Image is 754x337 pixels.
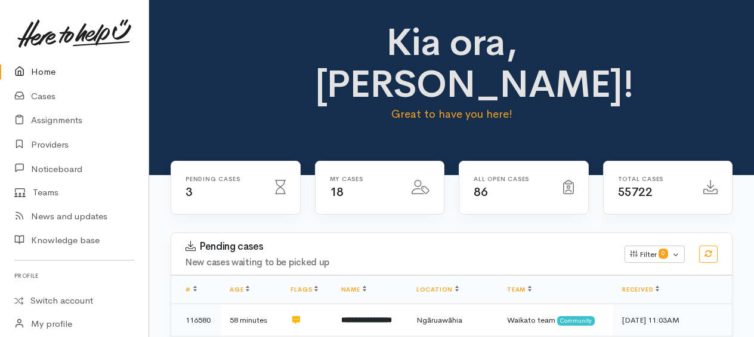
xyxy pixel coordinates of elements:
a: Received [622,286,659,293]
a: # [186,286,197,293]
h6: Profile [14,268,134,284]
span: 86 [474,185,487,200]
a: Age [230,286,249,293]
h6: Total cases [618,176,690,182]
h1: Kia ora, [PERSON_NAME]! [315,22,589,106]
span: 18 [330,185,344,200]
h6: Pending cases [186,176,261,182]
span: Ngāruawāhia [416,315,462,325]
h6: My cases [330,176,398,182]
a: Team [507,286,531,293]
span: 55722 [618,185,653,200]
td: 58 minutes [220,304,281,336]
span: 0 [659,249,668,258]
span: 3 [186,185,193,200]
a: Flags [291,286,318,293]
td: Waikato team [497,304,613,336]
h3: Pending cases [186,241,610,253]
td: [DATE] 11:03AM [613,304,732,336]
a: Location [416,286,459,293]
span: Community [557,316,595,326]
button: Filter0 [625,246,685,264]
p: Great to have you here! [315,106,589,122]
td: 116580 [171,304,220,336]
a: Name [341,286,366,293]
h4: New cases waiting to be picked up [186,258,610,268]
h6: All Open cases [474,176,549,182]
